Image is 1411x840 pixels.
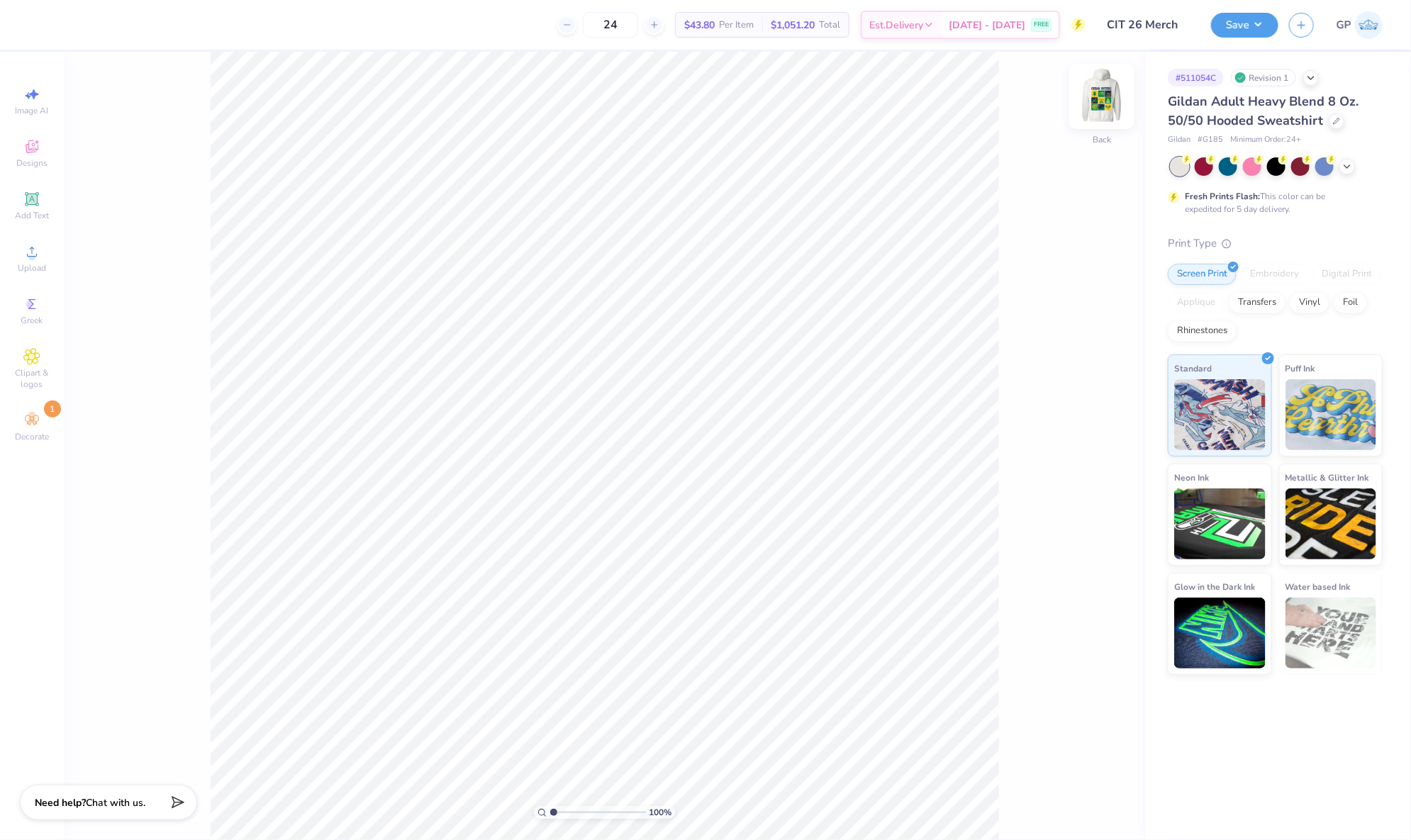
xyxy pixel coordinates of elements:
[1231,69,1296,86] div: Revision 1
[1312,264,1381,285] div: Digital Print
[44,401,61,418] span: 1
[1285,379,1377,450] img: Puff Ink
[1198,134,1223,146] span: # G185
[1174,361,1212,376] span: Standard
[1168,134,1190,146] span: Gildan
[1093,134,1111,147] div: Back
[15,431,49,442] span: Decorate
[1285,488,1377,559] img: Metallic & Glitter Ink
[1168,320,1237,342] div: Rhinestones
[1034,20,1049,30] span: FREE
[15,210,49,221] span: Add Text
[1337,17,1351,33] span: GP
[819,18,840,33] span: Total
[21,315,43,326] span: Greek
[1168,69,1224,86] div: # 511054C
[1211,13,1278,38] button: Save
[1241,264,1308,285] div: Embroidery
[1229,292,1285,313] div: Transfers
[1168,264,1237,285] div: Screen Print
[1285,470,1369,485] span: Metallic & Glitter Ink
[1174,470,1209,485] span: Neon Ink
[16,157,48,169] span: Designs
[35,796,86,810] strong: Need help?
[1290,292,1329,313] div: Vinyl
[86,796,145,810] span: Chat with us.
[1168,235,1383,252] div: Print Type
[1168,292,1225,313] div: Applique
[18,262,46,274] span: Upload
[719,18,754,33] span: Per Item
[1337,11,1383,39] a: GP
[1334,292,1367,313] div: Foil
[771,18,815,33] span: $1,051.20
[649,806,672,819] span: 100 %
[1174,579,1255,594] span: Glow in the Dark Ink
[1285,361,1315,376] span: Puff Ink
[1185,190,1359,215] div: This color can be expedited for 5 day delivery.
[1285,598,1377,668] img: Water based Ink
[1185,191,1260,202] strong: Fresh Prints Flash:
[1174,488,1266,559] img: Neon Ink
[7,367,57,390] span: Clipart & logos
[1174,598,1266,668] img: Glow in the Dark Ink
[869,18,923,33] span: Est. Delivery
[1096,11,1200,39] input: Untitled Design
[583,12,638,38] input: – –
[1168,93,1359,129] span: Gildan Adult Heavy Blend 8 Oz. 50/50 Hooded Sweatshirt
[1285,579,1351,594] span: Water based Ink
[1073,68,1130,125] img: Back
[1230,134,1301,146] span: Minimum Order: 24 +
[684,18,715,33] span: $43.80
[949,18,1025,33] span: [DATE] - [DATE]
[1355,11,1383,39] img: Gene Padilla
[16,105,49,116] span: Image AI
[1174,379,1266,450] img: Standard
